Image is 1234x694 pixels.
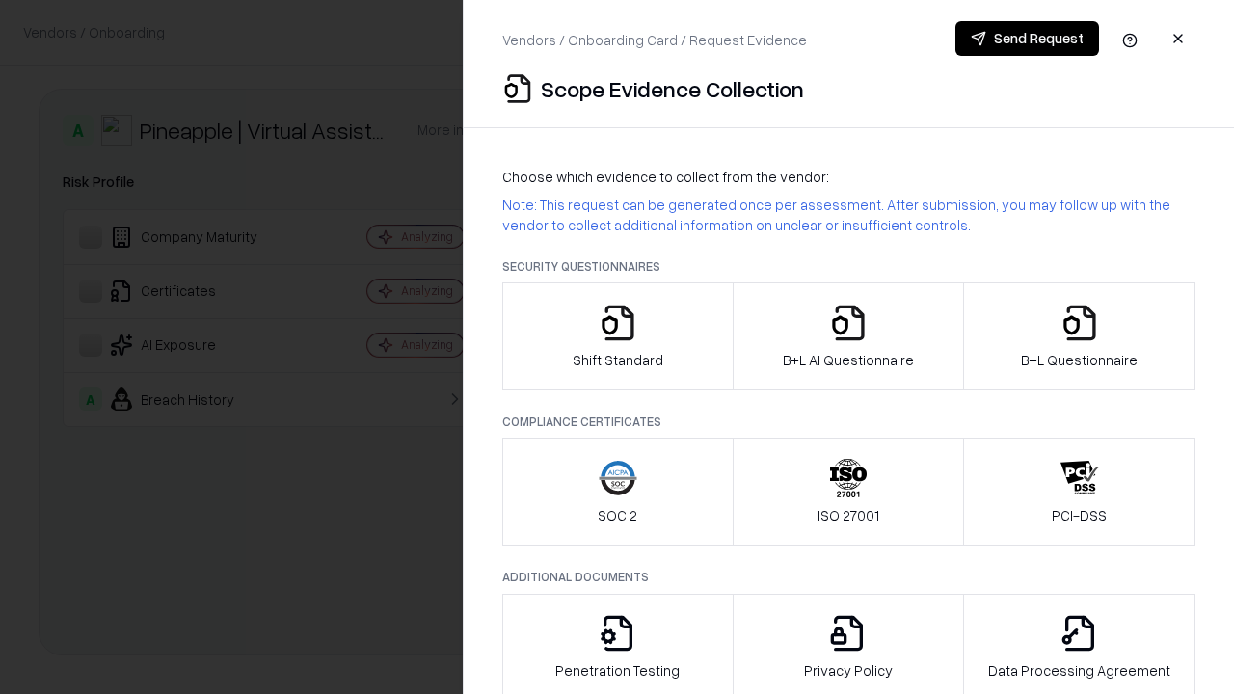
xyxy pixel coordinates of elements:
button: B+L Questionnaire [963,282,1195,390]
p: Privacy Policy [804,660,893,681]
p: Choose which evidence to collect from the vendor: [502,167,1195,187]
p: Penetration Testing [555,660,680,681]
p: B+L AI Questionnaire [783,350,914,370]
button: Shift Standard [502,282,734,390]
button: Send Request [955,21,1099,56]
p: B+L Questionnaire [1021,350,1138,370]
button: SOC 2 [502,438,734,546]
p: ISO 27001 [818,505,879,525]
p: Vendors / Onboarding Card / Request Evidence [502,30,807,50]
p: Compliance Certificates [502,414,1195,430]
p: Shift Standard [573,350,663,370]
button: PCI-DSS [963,438,1195,546]
p: Security Questionnaires [502,258,1195,275]
p: Data Processing Agreement [988,660,1170,681]
p: Note: This request can be generated once per assessment. After submission, you may follow up with... [502,195,1195,235]
button: B+L AI Questionnaire [733,282,965,390]
p: Scope Evidence Collection [541,73,804,104]
p: SOC 2 [598,505,637,525]
p: Additional Documents [502,569,1195,585]
button: ISO 27001 [733,438,965,546]
p: PCI-DSS [1052,505,1107,525]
